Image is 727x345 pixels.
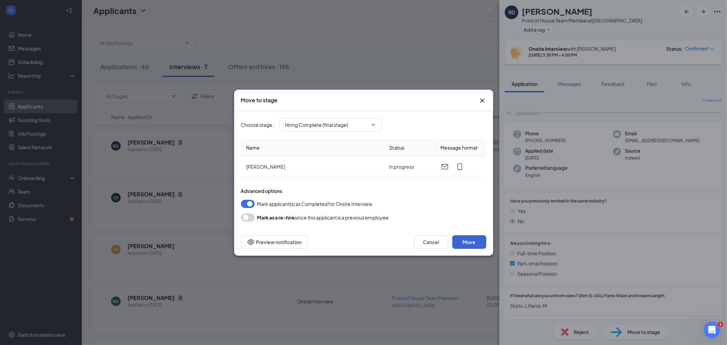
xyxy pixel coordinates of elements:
[370,122,376,127] svg: ChevronDown
[384,157,435,177] td: in progress
[478,96,486,105] button: Close
[452,235,486,249] button: Move
[241,235,308,249] button: Preview notificationEye
[246,164,285,170] span: [PERSON_NAME]
[435,138,486,157] th: Message format
[384,138,435,157] th: Status
[478,96,486,105] svg: Cross
[257,214,295,221] b: Mark as a re-hire
[241,138,384,157] th: Name
[441,163,449,171] svg: Email
[456,163,464,171] svg: MobileSms
[241,187,486,194] div: Advanced options
[257,200,373,208] span: Mark applicant(s) as Completed for Onsite Interview
[704,322,720,338] iframe: Intercom live chat
[718,322,723,327] span: 1
[241,96,278,104] h3: Move to stage
[414,235,448,249] button: Cancel
[241,121,274,129] span: Choose stage :
[247,238,255,246] svg: Eye
[257,213,390,222] div: since this applicant is a previous employee.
